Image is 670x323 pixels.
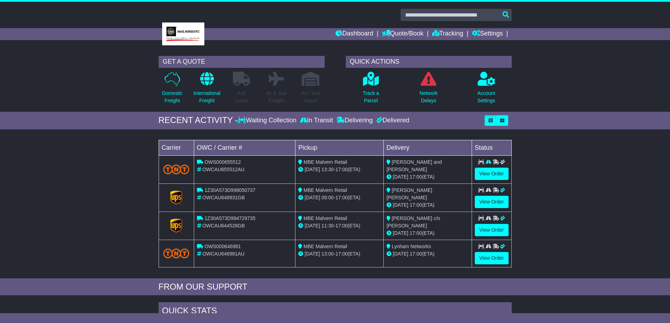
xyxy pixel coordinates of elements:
td: OWC / Carrier # [194,140,295,155]
span: MBE Malvern Retail [304,244,347,249]
div: - (ETA) [298,194,381,201]
a: Settings [472,28,503,40]
span: MBE Malvern Retail [304,187,347,193]
p: Domestic Freight [162,90,182,104]
span: 17:00 [336,167,348,172]
p: Air & Sea Freight [266,90,287,104]
p: Account Settings [477,90,495,104]
a: View Order [475,196,509,208]
span: Lynham Networks [392,244,431,249]
span: 1Z30A573D998050737 [204,187,255,193]
span: [DATE] [393,230,408,236]
a: Track aParcel [362,71,379,108]
span: OWCAU655512AU [202,167,244,172]
div: FROM OUR SUPPORT [159,282,512,292]
div: RECENT ACTIVITY - [159,115,238,125]
td: Carrier [159,140,194,155]
a: AccountSettings [477,71,496,108]
span: MBE Malvern Retail [304,159,347,165]
a: Dashboard [336,28,373,40]
span: 17:00 [410,230,422,236]
a: Tracking [432,28,463,40]
img: TNT_Domestic.png [163,164,190,174]
span: [DATE] [305,195,320,200]
div: - (ETA) [298,250,381,258]
p: Full Loads [233,90,250,104]
td: Status [472,140,511,155]
td: Pickup [295,140,384,155]
div: - (ETA) [298,222,381,230]
span: 17:00 [336,195,348,200]
span: 17:00 [336,223,348,228]
div: In Transit [298,117,335,124]
td: Delivery [383,140,472,155]
div: (ETA) [387,173,469,181]
div: QUICK ACTIONS [346,56,512,68]
a: InternationalFreight [193,71,221,108]
span: [DATE] [393,202,408,208]
span: 13:30 [321,167,334,172]
span: [DATE] [305,251,320,257]
span: [DATE] [305,167,320,172]
span: 1Z30A573D994729735 [204,215,255,221]
img: GetCarrierServiceLogo [170,190,182,205]
div: Waiting Collection [238,117,298,124]
span: 11:30 [321,223,334,228]
a: DomesticFreight [161,71,183,108]
span: OWCAU644528GB [202,223,245,228]
p: Network Delays [420,90,438,104]
span: 17:00 [410,174,422,180]
span: OWCAU646981AU [202,251,244,257]
a: NetworkDelays [419,71,438,108]
span: 17:00 [410,251,422,257]
div: Delivering [335,117,375,124]
div: GET A QUOTE [159,56,325,68]
a: Quote/Book [382,28,423,40]
span: OWS000646981 [204,244,241,249]
img: GetCarrierServiceLogo [170,219,182,233]
p: International Freight [193,90,221,104]
span: [PERSON_NAME] c/o [PERSON_NAME] [387,215,440,228]
span: 17:00 [336,251,348,257]
span: [PERSON_NAME] and [PERSON_NAME] [387,159,442,172]
img: MBE Malvern [162,22,204,45]
span: 09:00 [321,195,334,200]
div: Delivered [375,117,409,124]
div: Quick Stats [159,302,512,321]
div: (ETA) [387,250,469,258]
span: [DATE] [305,223,320,228]
a: View Order [475,224,509,236]
p: Air / Sea Depot [301,90,320,104]
a: View Order [475,168,509,180]
span: [DATE] [393,251,408,257]
span: 13:00 [321,251,334,257]
span: [PERSON_NAME] [PERSON_NAME] [387,187,432,200]
span: MBE Malvern Retail [304,215,347,221]
div: - (ETA) [298,166,381,173]
span: OWS000655512 [204,159,241,165]
p: Track a Parcel [363,90,379,104]
span: [DATE] [393,174,408,180]
div: (ETA) [387,230,469,237]
span: 17:00 [410,202,422,208]
span: OWCAU648931GB [202,195,245,200]
div: (ETA) [387,201,469,209]
img: TNT_Domestic.png [163,248,190,258]
a: View Order [475,252,509,264]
